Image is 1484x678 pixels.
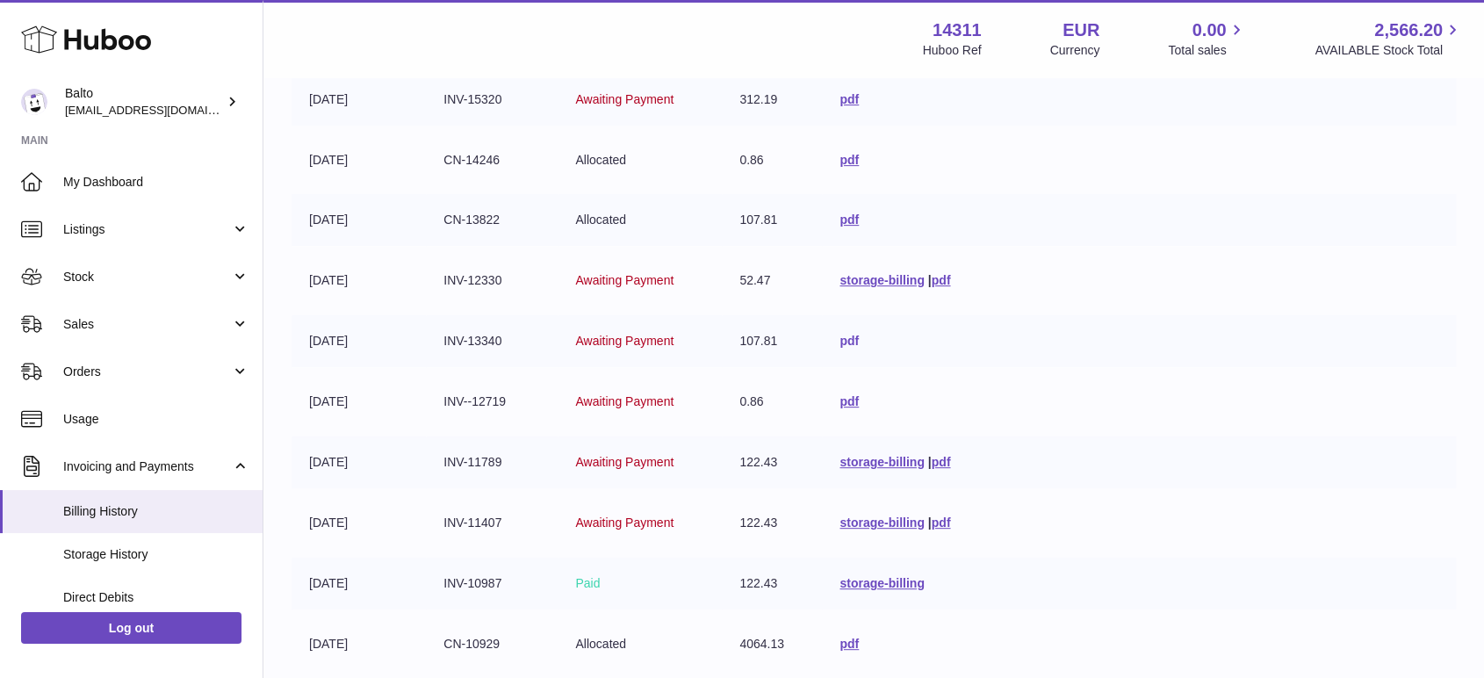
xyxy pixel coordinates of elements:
td: 107.81 [722,194,822,246]
td: INV-10987 [426,558,558,609]
span: Usage [63,411,249,428]
span: [EMAIL_ADDRESS][DOMAIN_NAME] [65,103,258,117]
td: INV-11789 [426,436,558,488]
td: 4064.13 [722,618,822,670]
td: 122.43 [722,497,822,549]
td: INV--12719 [426,376,558,428]
span: My Dashboard [63,174,249,191]
span: Awaiting Payment [575,516,674,530]
td: [DATE] [292,255,426,307]
span: Awaiting Payment [575,92,674,106]
div: Huboo Ref [923,42,982,59]
a: storage-billing [839,273,924,287]
div: Currency [1050,42,1100,59]
td: [DATE] [292,315,426,367]
td: 312.19 [722,74,822,126]
td: CN-13822 [426,194,558,246]
strong: EUR [1063,18,1099,42]
span: Allocated [575,637,626,651]
span: 0.00 [1192,18,1227,42]
a: storage-billing [839,576,924,590]
td: INV-11407 [426,497,558,549]
a: pdf [839,213,859,227]
a: pdf [932,516,951,530]
span: Listings [63,221,231,238]
span: AVAILABLE Stock Total [1315,42,1463,59]
a: 0.00 Total sales [1168,18,1246,59]
span: | [928,273,932,287]
div: Balto [65,85,223,119]
span: | [928,516,932,530]
a: storage-billing [839,455,924,469]
span: Stock [63,269,231,285]
td: INV-15320 [426,74,558,126]
a: 2,566.20 AVAILABLE Stock Total [1315,18,1463,59]
td: [DATE] [292,558,426,609]
span: Sales [63,316,231,333]
td: 0.86 [722,134,822,186]
td: INV-12330 [426,255,558,307]
span: Storage History [63,546,249,563]
span: 2,566.20 [1374,18,1443,42]
span: Allocated [575,153,626,167]
span: Awaiting Payment [575,334,674,348]
td: [DATE] [292,134,426,186]
td: 0.86 [722,376,822,428]
a: storage-billing [839,516,924,530]
span: Total sales [1168,42,1246,59]
td: [DATE] [292,194,426,246]
span: Paid [575,576,600,590]
a: Log out [21,612,241,644]
a: pdf [932,273,951,287]
a: pdf [839,153,859,167]
span: Invoicing and Payments [63,458,231,475]
td: 107.81 [722,315,822,367]
td: [DATE] [292,376,426,428]
span: Awaiting Payment [575,273,674,287]
a: pdf [932,455,951,469]
span: Direct Debits [63,589,249,606]
td: [DATE] [292,497,426,549]
span: Billing History [63,503,249,520]
a: pdf [839,334,859,348]
span: Awaiting Payment [575,394,674,408]
td: CN-10929 [426,618,558,670]
td: INV-13340 [426,315,558,367]
td: 122.43 [722,558,822,609]
strong: 14311 [933,18,982,42]
span: Allocated [575,213,626,227]
a: pdf [839,92,859,106]
a: pdf [839,394,859,408]
td: [DATE] [292,436,426,488]
img: ops@balto.fr [21,89,47,115]
a: pdf [839,637,859,651]
td: 122.43 [722,436,822,488]
td: CN-14246 [426,134,558,186]
td: [DATE] [292,74,426,126]
span: Awaiting Payment [575,455,674,469]
span: | [928,455,932,469]
td: 52.47 [722,255,822,307]
span: Orders [63,364,231,380]
td: [DATE] [292,618,426,670]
